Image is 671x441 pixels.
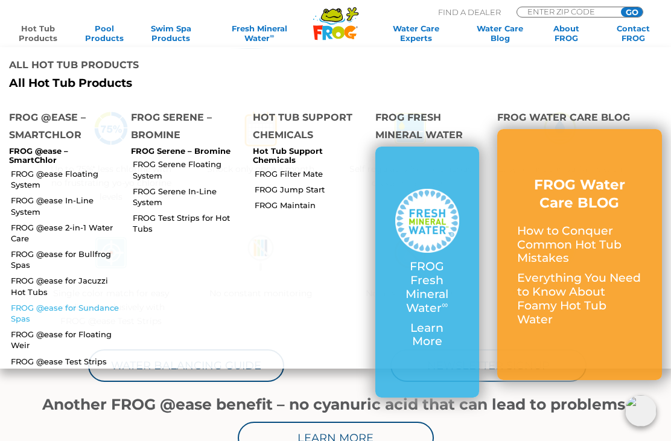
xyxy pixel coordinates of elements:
[9,77,326,90] a: All Hot Tub Products
[255,168,366,179] a: FROG Filter Mate
[11,222,122,244] a: FROG @ease 2-in-1 Water Care
[11,329,122,351] a: FROG @ease for Floating Weir
[12,24,64,43] a: Hot TubProducts
[145,24,197,43] a: Swim SpaProducts
[517,176,642,212] h3: FROG Water Care BLOG
[11,275,122,297] a: FROG @ease for Jacuzzi Hot Tubs
[517,271,642,326] p: Everything You Need to Know About Foamy Hot Tub Water
[373,24,459,43] a: Water CareExperts
[625,395,657,427] img: openIcon
[395,322,459,349] p: Learn More
[11,168,122,190] a: FROG @ease Floating System
[270,33,274,39] sup: ∞
[395,189,459,355] a: FROG Fresh Mineral Water∞ Learn More
[607,24,659,43] a: ContactFROG
[253,109,357,147] h4: Hot Tub Support Chemicals
[474,24,526,43] a: Water CareBlog
[9,147,113,165] p: FROG @ease – SmartChlor
[9,56,326,77] h4: All Hot Tub Products
[517,224,642,265] p: How to Conquer Common Hot Tub Mistakes
[526,7,608,16] input: Zip Code Form
[36,396,635,413] h1: Another FROG @ease benefit – no cyanuric acid that can lead to problems.
[9,109,113,147] h4: FROG @ease – SmartChlor
[497,109,662,129] h4: FROG Water Care Blog
[442,299,448,310] sup: ∞
[621,7,643,17] input: GO
[11,195,122,217] a: FROG @ease In-Line System
[255,200,366,211] a: FROG Maintain
[395,260,459,315] p: FROG Fresh Mineral Water
[255,184,366,195] a: FROG Jump Start
[541,24,593,43] a: AboutFROG
[11,302,122,324] a: FROG @ease for Sundance Spas
[253,147,357,165] p: Hot Tub Support Chemicals
[133,186,244,208] a: FROG Serene In-Line System
[131,147,235,156] p: FROG Serene – Bromine
[11,249,122,270] a: FROG @ease for Bullfrog Spas
[11,356,122,367] a: FROG @ease Test Strips
[133,159,244,180] a: FROG Serene Floating System
[131,109,235,147] h4: FROG Serene – Bromine
[517,176,642,332] a: FROG Water Care BLOG How to Conquer Common Hot Tub Mistakes Everything You Need to Know About Foa...
[212,24,307,43] a: Fresh MineralWater∞
[78,24,130,43] a: PoolProducts
[133,212,244,234] a: FROG Test Strips for Hot Tubs
[438,7,501,17] p: Find A Dealer
[375,109,479,147] h4: FROG Fresh Mineral Water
